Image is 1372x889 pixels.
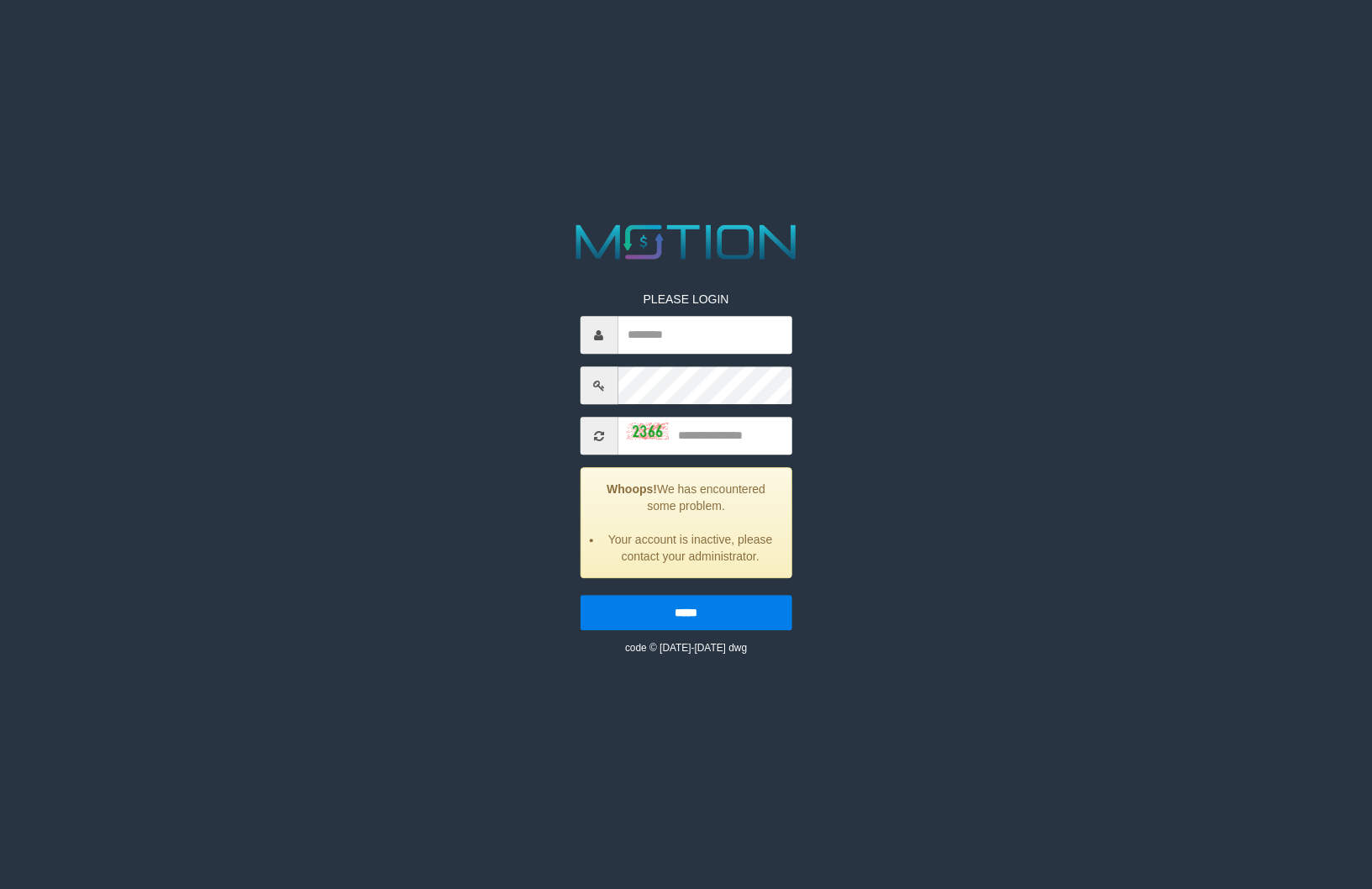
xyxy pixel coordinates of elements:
[566,218,807,266] img: MOTION_logo.png
[602,531,778,565] li: Your account is inactive, please contact your administrator.
[626,423,668,439] img: captcha
[580,467,791,578] div: We has encountered some problem.
[607,482,657,496] strong: Whoops!
[625,642,747,654] small: code © [DATE]-[DATE] dwg
[580,291,791,308] p: PLEASE LOGIN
